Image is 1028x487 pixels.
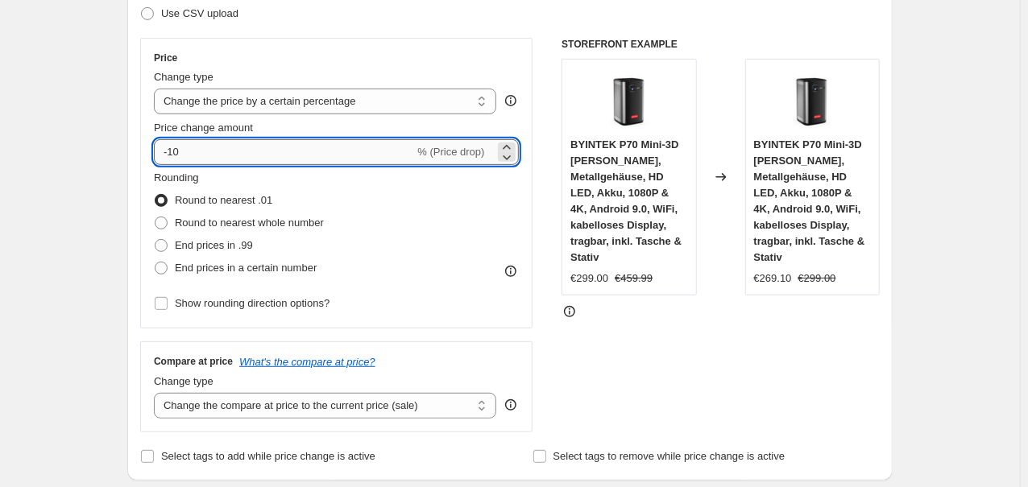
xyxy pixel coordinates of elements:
[154,139,414,165] input: -15
[754,270,792,287] div: €269.10
[780,68,844,132] img: 81_iV1kw0nL_80x.jpg
[570,270,608,287] div: €299.00
[562,38,880,51] h6: STOREFRONT EXAMPLE
[239,356,375,368] button: What's the compare at price?
[175,239,253,251] span: End prices in .99
[161,450,375,462] span: Select tags to add while price change is active
[154,171,199,184] span: Rounding
[175,297,330,309] span: Show rounding direction options?
[175,194,272,206] span: Round to nearest .01
[154,122,253,134] span: Price change amount
[154,52,177,64] h3: Price
[154,375,213,387] span: Change type
[175,217,324,229] span: Round to nearest whole number
[597,68,661,132] img: 81_iV1kw0nL_80x.jpg
[503,93,519,109] div: help
[417,146,484,158] span: % (Price drop)
[553,450,786,462] span: Select tags to remove while price change is active
[754,138,865,263] span: BYINTEK P70 Mini-3D [PERSON_NAME], Metallgehäuse, HD LED, Akku, 1080P & 4K, Android 9.0, WiFi, ka...
[154,355,233,368] h3: Compare at price
[615,270,653,287] strike: €459.99
[175,262,317,274] span: End prices in a certain number
[161,7,238,19] span: Use CSV upload
[798,270,836,287] strike: €299.00
[570,138,682,263] span: BYINTEK P70 Mini-3D [PERSON_NAME], Metallgehäuse, HD LED, Akku, 1080P & 4K, Android 9.0, WiFi, ka...
[154,71,213,83] span: Change type
[503,397,519,413] div: help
